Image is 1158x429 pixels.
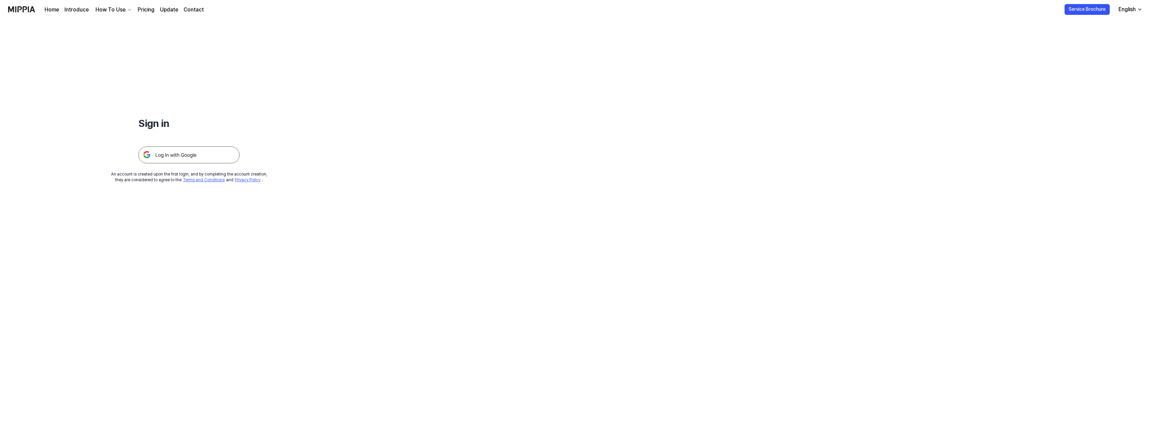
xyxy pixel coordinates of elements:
[45,6,59,14] a: Home
[138,6,155,14] a: Pricing
[94,6,127,14] div: How To Use
[1065,4,1110,15] button: Service Brochure
[1113,3,1147,16] button: English
[138,146,240,163] img: 구글 로그인 버튼
[235,178,260,182] a: Privacy Policy
[160,6,178,14] a: Update
[64,6,89,14] a: Introduce
[184,6,204,14] a: Contact
[111,171,267,183] div: An account is created upon the first login, and by completing the account creation, they are cons...
[1117,5,1137,14] div: English
[138,116,240,130] h1: Sign in
[94,6,132,14] button: How To Use
[183,178,225,182] a: Terms and Conditions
